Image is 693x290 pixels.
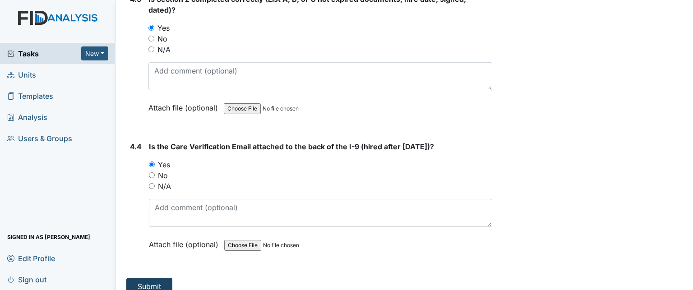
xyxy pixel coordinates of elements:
[149,142,434,151] span: Is the Care Verification Email attached to the back of the I-9 (hired after [DATE])?
[7,251,55,265] span: Edit Profile
[81,46,108,60] button: New
[157,33,167,44] label: No
[157,23,170,33] label: Yes
[7,131,72,145] span: Users & Groups
[157,44,171,55] label: N/A
[149,234,222,250] label: Attach file (optional)
[149,172,155,178] input: No
[158,170,168,181] label: No
[7,272,46,286] span: Sign out
[7,110,47,124] span: Analysis
[7,230,90,244] span: Signed in as [PERSON_NAME]
[158,181,171,192] label: N/A
[7,48,81,59] a: Tasks
[148,36,154,41] input: No
[130,141,142,152] label: 4.4
[7,89,53,103] span: Templates
[148,25,154,31] input: Yes
[149,161,155,167] input: Yes
[7,68,36,82] span: Units
[148,46,154,52] input: N/A
[149,183,155,189] input: N/A
[148,97,222,113] label: Attach file (optional)
[158,159,170,170] label: Yes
